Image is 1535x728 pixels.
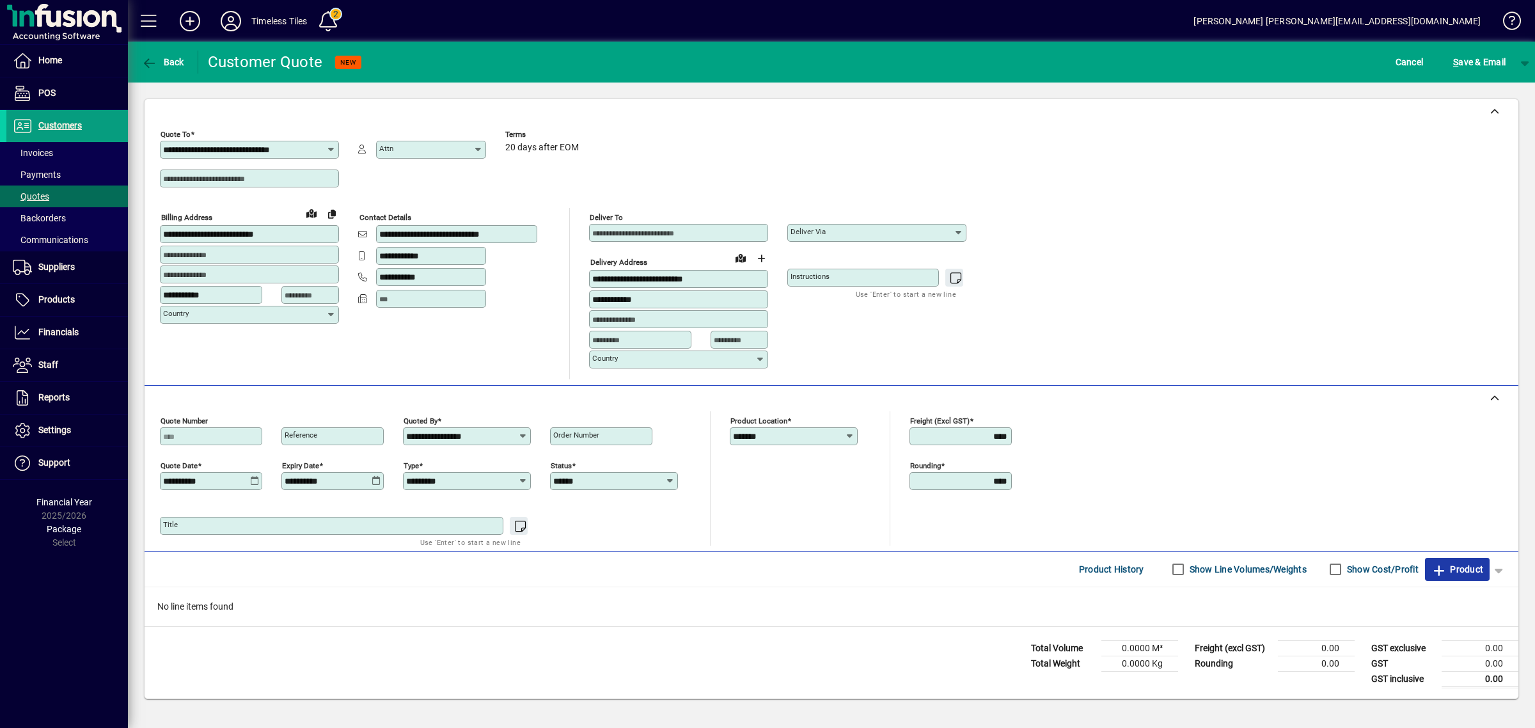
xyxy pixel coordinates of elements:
span: POS [38,88,56,98]
mat-label: Deliver via [791,227,826,236]
span: 20 days after EOM [505,143,579,153]
mat-hint: Use 'Enter' to start a new line [856,287,956,301]
mat-label: Title [163,520,178,529]
mat-label: Deliver To [590,213,623,222]
div: Timeless Tiles [251,11,307,31]
mat-label: Type [404,461,419,470]
span: Reports [38,392,70,402]
td: Rounding [1188,656,1278,671]
td: 0.00 [1278,640,1355,656]
td: 0.00 [1442,656,1518,671]
a: Products [6,284,128,316]
div: No line items found [145,587,1518,626]
td: Freight (excl GST) [1188,640,1278,656]
div: Customer Quote [208,52,323,72]
span: Financial Year [36,497,92,507]
mat-label: Quote To [161,130,191,139]
td: 0.00 [1278,656,1355,671]
a: View on map [301,203,322,223]
mat-label: Expiry date [282,461,319,470]
a: Financials [6,317,128,349]
mat-label: Rounding [910,461,941,470]
span: Products [38,294,75,305]
mat-label: Country [592,354,618,363]
label: Show Cost/Profit [1344,563,1419,576]
a: Home [6,45,128,77]
label: Show Line Volumes/Weights [1187,563,1307,576]
mat-label: Product location [730,416,787,425]
a: Communications [6,229,128,251]
a: Invoices [6,142,128,164]
mat-label: Country [163,309,189,318]
button: Copy to Delivery address [322,203,342,224]
mat-label: Freight (excl GST) [910,416,970,425]
button: Back [138,51,187,74]
span: Customers [38,120,82,131]
a: Staff [6,349,128,381]
span: Suppliers [38,262,75,272]
button: Save & Email [1447,51,1512,74]
a: Backorders [6,207,128,229]
span: Staff [38,360,58,370]
span: Home [38,55,62,65]
span: S [1453,57,1458,67]
a: Settings [6,415,128,447]
td: 0.0000 M³ [1101,640,1178,656]
td: 0.00 [1442,671,1518,687]
td: GST [1365,656,1442,671]
mat-label: Quote number [161,416,208,425]
td: Total Weight [1025,656,1101,671]
button: Cancel [1392,51,1427,74]
span: Settings [38,425,71,435]
div: [PERSON_NAME] [PERSON_NAME][EMAIL_ADDRESS][DOMAIN_NAME] [1193,11,1481,31]
span: ave & Email [1453,52,1506,72]
span: Backorders [13,213,66,223]
span: Cancel [1396,52,1424,72]
a: Payments [6,164,128,186]
span: Communications [13,235,88,245]
span: Product [1431,559,1483,580]
td: 0.0000 Kg [1101,656,1178,671]
a: POS [6,77,128,109]
span: Payments [13,170,61,180]
td: 0.00 [1442,640,1518,656]
button: Product [1425,558,1490,581]
mat-label: Order number [553,431,599,439]
span: Back [141,57,184,67]
a: Knowledge Base [1493,3,1519,44]
a: Quotes [6,186,128,207]
span: Quotes [13,191,49,202]
td: GST inclusive [1365,671,1442,687]
span: Package [47,524,81,534]
span: Invoices [13,148,53,158]
td: Total Volume [1025,640,1101,656]
a: Support [6,447,128,479]
button: Choose address [751,248,771,269]
a: Reports [6,382,128,414]
mat-hint: Use 'Enter' to start a new line [420,535,521,550]
mat-label: Quote date [161,461,198,470]
mat-label: Attn [379,144,393,153]
span: Product History [1079,559,1144,580]
mat-label: Instructions [791,272,830,281]
mat-label: Quoted by [404,416,437,425]
a: View on map [730,248,751,268]
a: Suppliers [6,251,128,283]
span: Support [38,457,70,468]
button: Profile [210,10,251,33]
mat-label: Reference [285,431,317,439]
button: Product History [1074,558,1149,581]
td: GST exclusive [1365,640,1442,656]
span: NEW [340,58,356,67]
span: Terms [505,131,582,139]
span: Financials [38,327,79,337]
button: Add [169,10,210,33]
app-page-header-button: Back [128,51,198,74]
mat-label: Status [551,461,572,470]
